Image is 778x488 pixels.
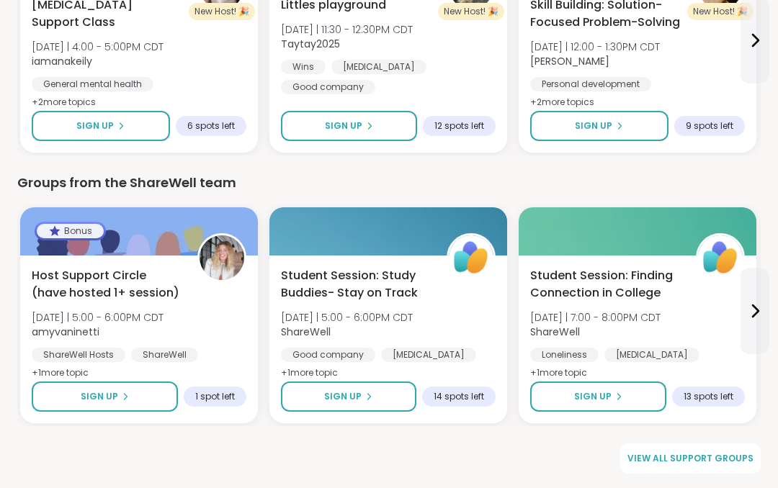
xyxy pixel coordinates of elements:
div: [MEDICAL_DATA] [381,348,476,362]
b: iamanakeily [32,54,92,68]
b: Taytay2025 [281,37,340,51]
button: Sign Up [32,111,170,141]
div: New Host! 🎉 [189,3,255,20]
button: Sign Up [281,111,417,141]
b: [PERSON_NAME] [530,54,609,68]
div: Personal development [530,77,651,91]
img: ShareWell [449,235,493,280]
div: New Host! 🎉 [687,3,754,20]
span: 1 spot left [195,391,235,402]
b: amyvaninetti [32,325,99,339]
div: Loneliness [530,348,599,362]
button: Sign Up [32,381,178,412]
img: ShareWell [698,235,743,280]
div: ShareWell [131,348,198,362]
button: Sign Up [281,381,416,412]
div: Good company [281,348,375,362]
span: View all support groups [627,452,754,465]
span: 6 spots left [187,120,235,132]
div: New Host! 🎉 [438,3,504,20]
span: Sign Up [574,390,612,403]
div: [MEDICAL_DATA] [604,348,699,362]
span: [DATE] | 11:30 - 12:30PM CDT [281,22,413,37]
span: Host Support Circle (have hosted 1+ session) [32,267,182,302]
b: ShareWell [530,325,580,339]
div: Groups from the ShareWell team [17,173,761,193]
b: ShareWell [281,325,331,339]
span: [DATE] | 12:00 - 1:30PM CDT [530,40,660,54]
span: Sign Up [76,119,114,132]
span: Sign Up [575,119,612,132]
a: View all support groups [620,443,761,474]
span: [DATE] | 7:00 - 8:00PM CDT [530,310,661,325]
span: Sign Up [324,390,362,403]
div: General mental health [32,77,153,91]
span: Student Session: Finding Connection in College [530,267,680,302]
span: [DATE] | 5:00 - 6:00PM CDT [32,310,164,325]
span: Sign Up [325,119,362,132]
div: ShareWell Hosts [32,348,125,362]
span: 13 spots left [684,391,733,402]
span: [DATE] | 4:00 - 5:00PM CDT [32,40,164,54]
div: [MEDICAL_DATA] [331,60,426,74]
span: [DATE] | 5:00 - 6:00PM CDT [281,310,413,325]
button: Sign Up [530,111,669,141]
span: Student Session: Study Buddies- Stay on Track [281,267,431,302]
span: Sign Up [81,390,118,403]
div: Good company [281,80,375,94]
button: Sign Up [530,381,666,412]
span: 12 spots left [434,120,484,132]
img: amyvaninetti [200,235,244,280]
span: 9 spots left [686,120,733,132]
div: Wins [281,60,326,74]
div: Bonus [37,224,104,238]
span: 14 spots left [434,391,484,402]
